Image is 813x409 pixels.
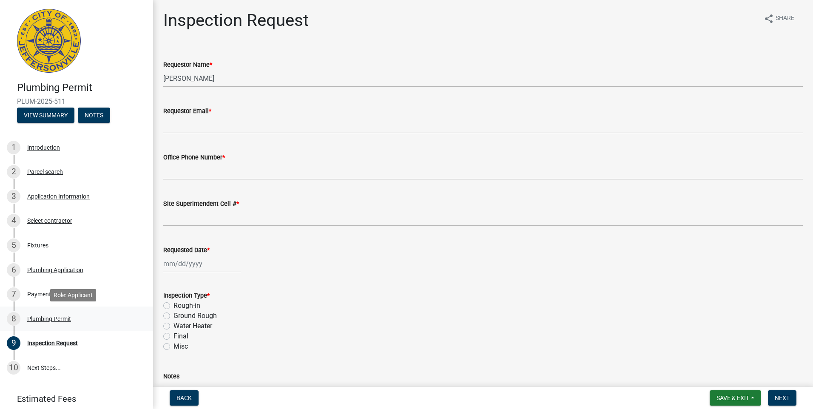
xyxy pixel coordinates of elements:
[776,14,794,24] span: Share
[27,218,72,224] div: Select contractor
[7,312,20,326] div: 8
[17,97,136,105] span: PLUM-2025-511
[163,247,210,253] label: Requested Date
[710,390,761,406] button: Save & Exit
[716,395,749,401] span: Save & Exit
[163,155,225,161] label: Office Phone Number
[163,374,179,380] label: Notes
[173,331,188,341] label: Final
[173,321,212,331] label: Water Heater
[27,169,63,175] div: Parcel search
[7,214,20,227] div: 4
[27,340,78,346] div: Inspection Request
[17,82,146,94] h4: Plumbing Permit
[7,263,20,277] div: 6
[27,316,71,322] div: Plumbing Permit
[170,390,199,406] button: Back
[27,193,90,199] div: Application Information
[78,108,110,123] button: Notes
[163,201,239,207] label: Site Superintendent Cell #
[173,301,200,311] label: Rough-in
[163,255,241,273] input: mm/dd/yyyy
[7,190,20,203] div: 3
[163,108,211,114] label: Requestor Email
[27,242,48,248] div: Fixtures
[163,10,309,31] h1: Inspection Request
[173,341,188,352] label: Misc
[17,9,81,73] img: City of Jeffersonville, Indiana
[27,291,51,297] div: Payment
[78,112,110,119] wm-modal-confirm: Notes
[757,10,801,27] button: shareShare
[768,390,796,406] button: Next
[163,293,210,299] label: Inspection Type
[163,62,212,68] label: Requestor Name
[176,395,192,401] span: Back
[7,287,20,301] div: 7
[7,390,139,407] a: Estimated Fees
[7,141,20,154] div: 1
[764,14,774,24] i: share
[27,267,83,273] div: Plumbing Application
[7,239,20,252] div: 5
[7,361,20,375] div: 10
[17,108,74,123] button: View Summary
[173,311,217,321] label: Ground Rough
[17,112,74,119] wm-modal-confirm: Summary
[27,145,60,151] div: Introduction
[775,395,790,401] span: Next
[7,336,20,350] div: 9
[7,165,20,179] div: 2
[50,289,96,301] div: Role: Applicant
